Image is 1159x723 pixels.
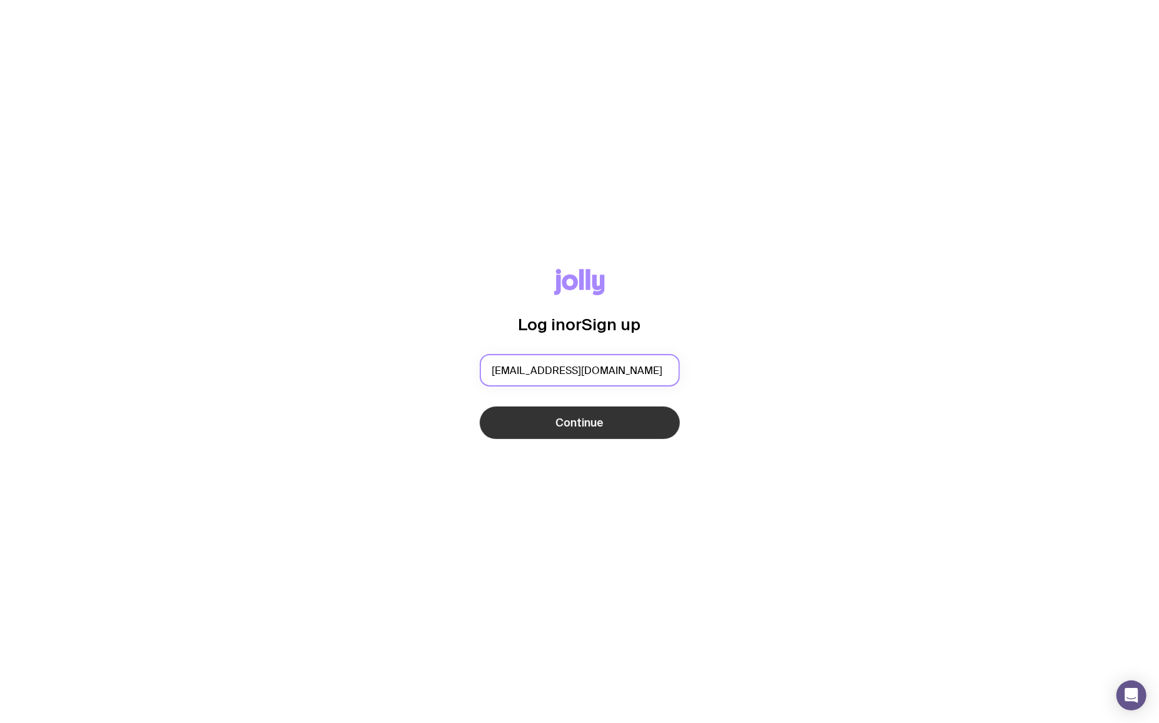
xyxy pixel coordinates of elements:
[652,363,667,378] keeper-lock: Open Keeper Popup
[566,315,582,333] span: or
[519,315,566,333] span: Log in
[480,407,680,439] button: Continue
[555,415,604,430] span: Continue
[582,315,641,333] span: Sign up
[480,354,680,387] input: you@email.com
[1116,680,1146,710] div: Open Intercom Messenger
